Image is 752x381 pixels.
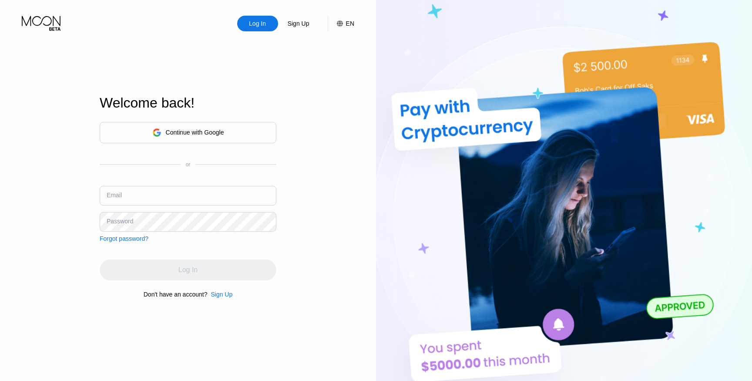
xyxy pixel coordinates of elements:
[328,16,354,31] div: EN
[278,16,319,31] div: Sign Up
[237,16,278,31] div: Log In
[166,129,224,136] div: Continue with Google
[107,192,122,199] div: Email
[100,122,276,143] div: Continue with Google
[346,20,354,27] div: EN
[287,19,310,28] div: Sign Up
[186,162,191,168] div: or
[211,291,232,298] div: Sign Up
[100,235,148,242] div: Forgot password?
[248,19,267,28] div: Log In
[107,218,133,225] div: Password
[100,95,276,111] div: Welcome back!
[144,291,208,298] div: Don't have an account?
[207,291,232,298] div: Sign Up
